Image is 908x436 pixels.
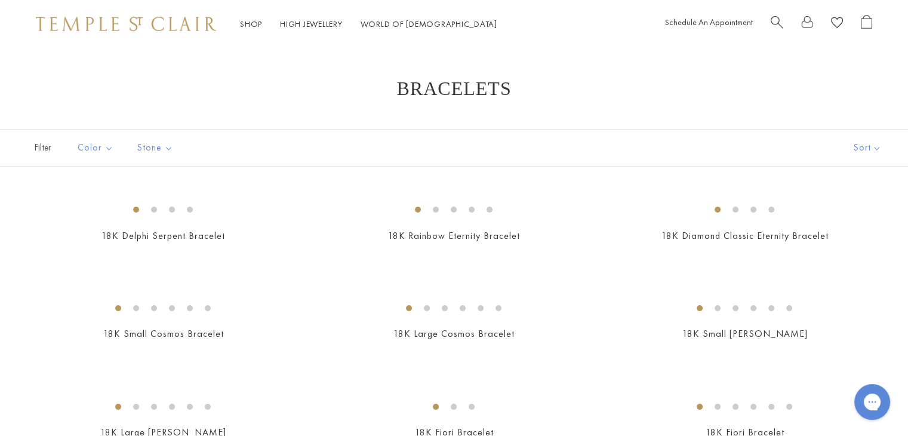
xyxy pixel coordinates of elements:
button: Color [69,134,122,161]
h1: Bracelets [48,78,860,99]
a: Open Shopping Bag [861,15,872,33]
a: High JewelleryHigh Jewellery [280,19,343,29]
nav: Main navigation [240,17,497,32]
a: 18K Small [PERSON_NAME] [682,327,807,340]
a: View Wishlist [831,15,843,33]
span: Stone [131,140,182,155]
button: Show sort by [827,130,908,166]
a: 18K Diamond Classic Eternity Bracelet [661,229,828,242]
img: Temple St. Clair [36,17,216,31]
span: Color [72,140,122,155]
a: 18K Delphi Serpent Bracelet [101,229,225,242]
button: Stone [128,134,182,161]
a: 18K Rainbow Eternity Bracelet [388,229,520,242]
a: Schedule An Appointment [665,17,753,27]
a: 18K Small Cosmos Bracelet [103,327,223,340]
a: World of [DEMOGRAPHIC_DATA]World of [DEMOGRAPHIC_DATA] [361,19,497,29]
a: 18K Large Cosmos Bracelet [393,327,515,340]
a: ShopShop [240,19,262,29]
iframe: Gorgias live chat messenger [848,380,896,424]
a: Search [771,15,783,33]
